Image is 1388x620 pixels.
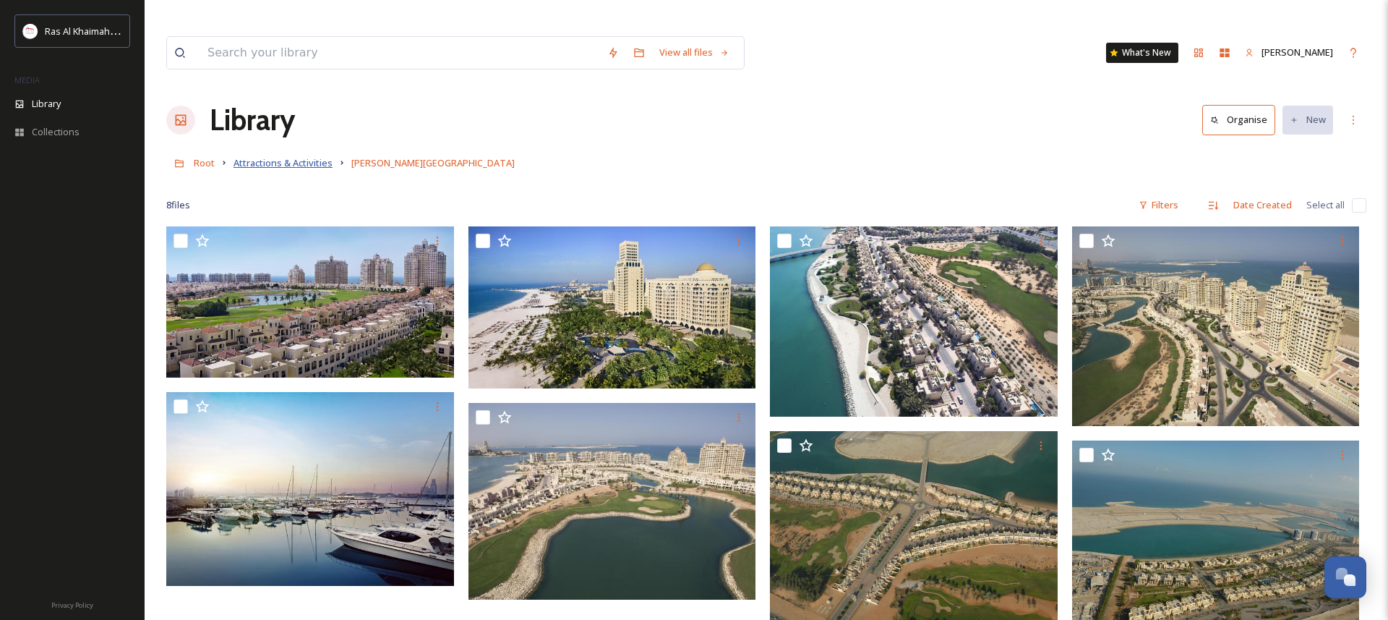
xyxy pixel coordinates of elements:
[234,154,333,171] a: Attractions & Activities
[1238,38,1340,67] a: [PERSON_NAME]
[351,154,515,171] a: [PERSON_NAME][GEOGRAPHIC_DATA]
[1306,198,1345,212] span: Select all
[468,226,756,388] img: Al Hamra area .tif
[51,595,93,613] a: Privacy Policy
[194,154,215,171] a: Root
[1324,556,1366,598] button: Open Chat
[1202,105,1275,135] button: Organise
[32,97,61,111] span: Library
[1072,226,1360,426] img: Al Hamra area .jpg
[23,24,38,38] img: Logo_RAKTDA_RGB-01.png
[770,226,1058,417] img: Al Hamra area .jpg
[1106,43,1178,63] a: What's New
[32,125,80,139] span: Collections
[51,600,93,610] span: Privacy Policy
[200,37,600,69] input: Search your library
[652,38,737,67] a: View all files
[14,75,40,85] span: MEDIA
[45,24,249,38] span: Ras Al Khaimah Tourism Development Authority
[351,156,515,169] span: [PERSON_NAME][GEOGRAPHIC_DATA]
[1226,191,1299,219] div: Date Created
[1131,191,1186,219] div: Filters
[468,403,756,600] img: Al Hamra area .jpg
[166,226,454,378] img: Al Hamra area .tif
[210,98,295,142] a: Library
[194,156,215,169] span: Root
[1282,106,1333,134] button: New
[166,198,190,212] span: 8 file s
[1261,46,1333,59] span: [PERSON_NAME]
[166,392,454,587] img: Al Hamra area .tif
[234,156,333,169] span: Attractions & Activities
